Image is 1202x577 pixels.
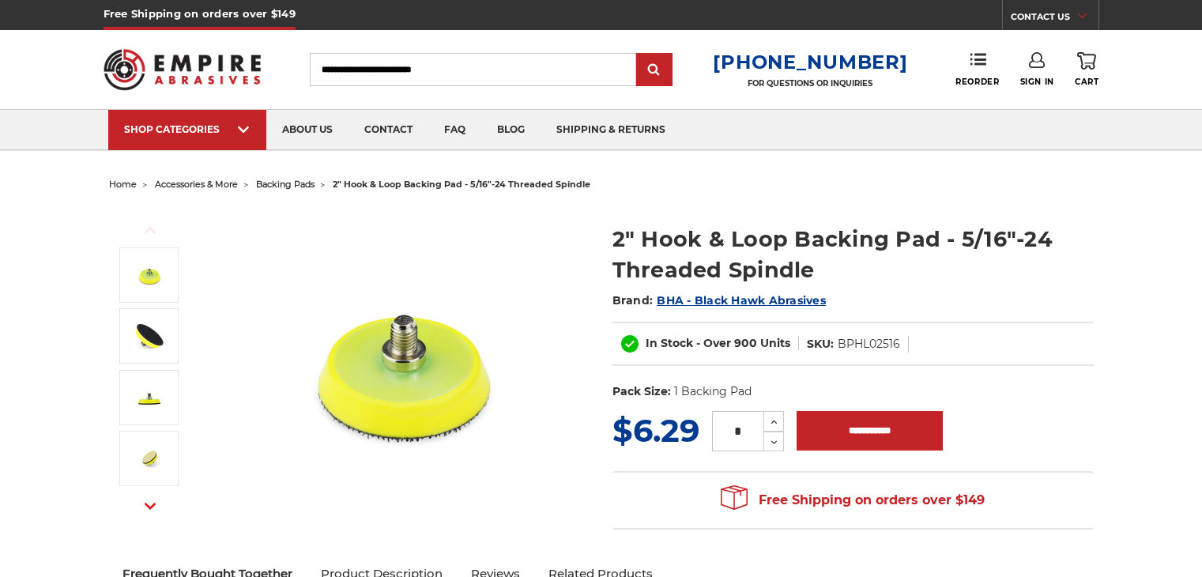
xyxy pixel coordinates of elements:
span: $6.29 [612,411,699,450]
span: Units [760,336,790,350]
input: Submit [639,55,670,86]
a: home [109,179,137,190]
a: CONTACT US [1011,8,1098,30]
button: Previous [131,213,169,247]
dt: Pack Size: [612,383,671,400]
a: blog [481,110,541,150]
a: Cart [1075,52,1098,87]
dd: 1 Backing Pad [674,383,752,400]
span: In Stock [646,336,693,350]
dt: SKU: [807,336,834,353]
a: Reorder [955,52,999,86]
a: contact [349,110,428,150]
a: accessories & more [155,179,238,190]
div: SHOP CATEGORIES [124,123,251,135]
p: FOR QUESTIONS OR INQUIRIES [713,78,907,89]
span: Reorder [955,77,999,87]
a: [PHONE_NUMBER] [713,51,907,74]
a: BHA - Black Hawk Abrasives [657,293,826,307]
h1: 2" Hook & Loop Backing Pad - 5/16"-24 Threaded Spindle [612,224,1094,285]
img: 2-inch sanding pad with a 5/16"-24 mandrel and tapered edge for contour sanding and detail work. [130,378,169,417]
a: shipping & returns [541,110,681,150]
dd: BPHL02516 [838,336,900,353]
button: Next [131,488,169,522]
span: 2" hook & loop backing pad - 5/16"-24 threaded spindle [333,179,590,190]
span: - Over [696,336,731,350]
span: Sign In [1020,77,1054,87]
img: 2-inch hook and loop backing pad with a 5/16"-24 threaded spindle and tapered edge for precision ... [244,207,560,523]
span: Free Shipping on orders over $149 [721,485,985,516]
span: Brand: [612,293,654,307]
span: 900 [734,336,757,350]
a: faq [428,110,481,150]
a: backing pads [256,179,315,190]
a: about us [266,110,349,150]
img: High-quality 2-inch polyurethane sanding disc pad with a 5/16"-24 threaded shaft for secure disc ... [130,439,169,478]
img: 2-inch hook and loop (like Velcro) backing pad with a 5/16"-24 threaded arbor, ideal for sanding ... [130,316,169,356]
img: Empire Abrasives [104,39,262,100]
span: Cart [1075,77,1098,87]
img: 2-inch hook and loop backing pad with a 5/16"-24 threaded spindle and tapered edge for precision ... [130,255,169,295]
